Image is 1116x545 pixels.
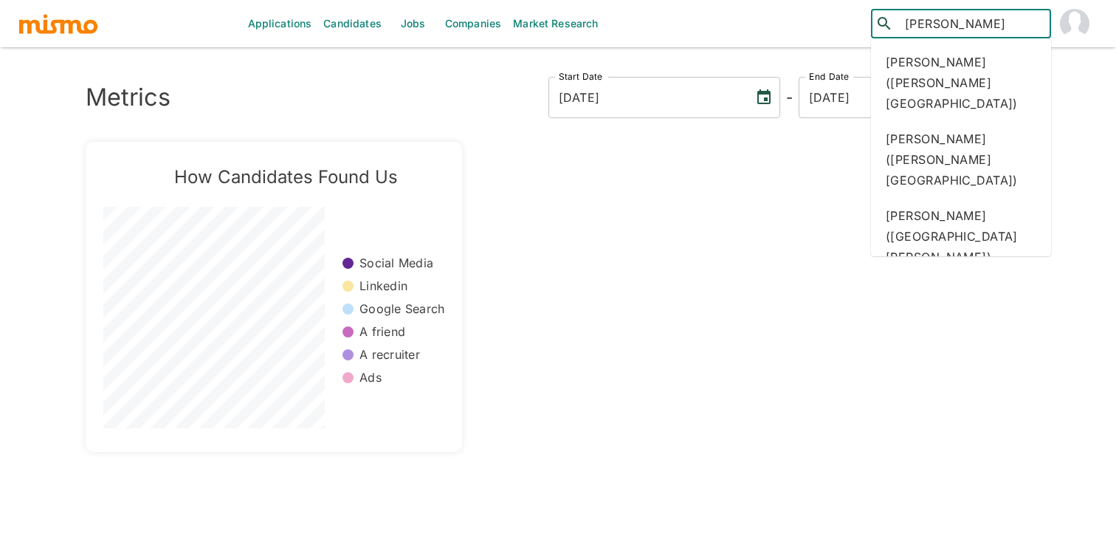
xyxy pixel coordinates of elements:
input: Candidate search [899,13,1044,34]
label: Start Date [559,70,603,83]
h3: Metrics [86,83,170,112]
img: Gabriel Hernandez [1060,9,1089,38]
p: A recruiter [359,346,420,363]
div: [PERSON_NAME] ([PERSON_NAME][GEOGRAPHIC_DATA]) [871,121,1051,198]
p: Google Search [359,301,444,318]
h6: - [786,86,793,109]
label: End Date [809,70,849,83]
div: [PERSON_NAME] ([PERSON_NAME][GEOGRAPHIC_DATA]) [871,44,1051,121]
input: MM/DD/YYYY [548,77,743,118]
button: Choose date, selected date is Aug 19, 2022 [749,83,779,112]
input: MM/DD/YYYY [799,77,993,118]
h5: How Candidates Found Us [127,165,444,189]
p: Ads [359,369,382,386]
p: A friend [359,323,405,340]
div: [PERSON_NAME] ([GEOGRAPHIC_DATA][PERSON_NAME]) [871,198,1051,275]
p: Social Media [359,255,433,272]
img: logo [18,13,99,35]
p: Linkedin [359,278,407,295]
